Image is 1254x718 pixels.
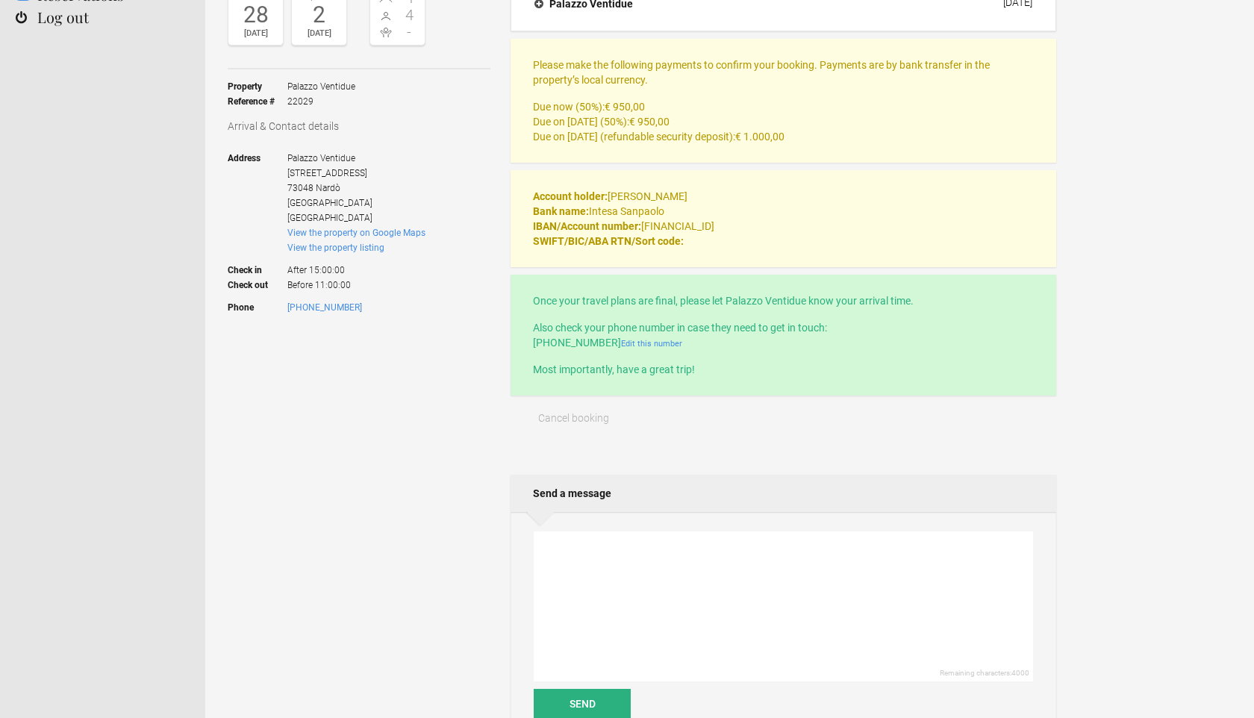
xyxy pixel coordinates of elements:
[533,293,1034,308] p: Once your travel plans are final, please let Palazzo Ventidue know your arrival time.
[228,119,490,134] h3: Arrival & Contact details
[538,412,609,424] span: Cancel booking
[398,25,422,40] span: -
[232,26,279,41] div: [DATE]
[287,168,367,178] span: [STREET_ADDRESS]
[629,116,670,128] flynt-currency: € 950,00
[296,26,343,41] div: [DATE]
[287,183,313,193] span: 73048
[533,190,608,202] strong: Account holder:
[533,362,1034,377] p: Most importantly, have a great trip!
[398,7,422,22] span: 4
[511,475,1056,512] h2: Send a message
[287,153,355,163] span: Palazzo Ventidue
[287,228,425,238] a: View the property on Google Maps
[232,4,279,26] div: 28
[228,151,287,225] strong: Address
[287,302,362,313] a: [PHONE_NUMBER]
[228,300,287,315] strong: Phone
[316,183,340,193] span: Nardò
[533,57,1034,87] p: Please make the following payments to confirm your booking. Payments are by bank transfer in the ...
[296,4,343,26] div: 2
[533,320,1034,350] p: Also check your phone number in case they need to get in touch: [PHONE_NUMBER]
[287,243,384,253] a: View the property listing
[621,339,682,349] a: Edit this number
[287,255,425,278] span: After 15:00:00
[533,99,1034,144] p: Due now (50%): Due on [DATE] (50%): Due on [DATE] (refundable security deposit):
[511,403,637,433] button: Cancel booking
[228,79,287,94] strong: Property
[735,131,784,143] flynt-currency: € 1.000,00
[287,198,372,208] span: [GEOGRAPHIC_DATA]
[533,235,684,247] strong: SWIFT/BIC/ABA RTN/Sort code:
[287,278,425,293] span: Before 11:00:00
[533,220,641,232] strong: IBAN/Account number:
[228,94,287,109] strong: Reference #
[287,94,355,109] span: 22029
[605,101,645,113] flynt-currency: € 950,00
[533,189,1034,249] p: [PERSON_NAME] Intesa Sanpaolo [FINANCIAL_ID]
[228,278,287,293] strong: Check out
[533,205,589,217] strong: Bank name:
[287,79,355,94] span: Palazzo Ventidue
[228,255,287,278] strong: Check in
[287,213,372,223] span: [GEOGRAPHIC_DATA]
